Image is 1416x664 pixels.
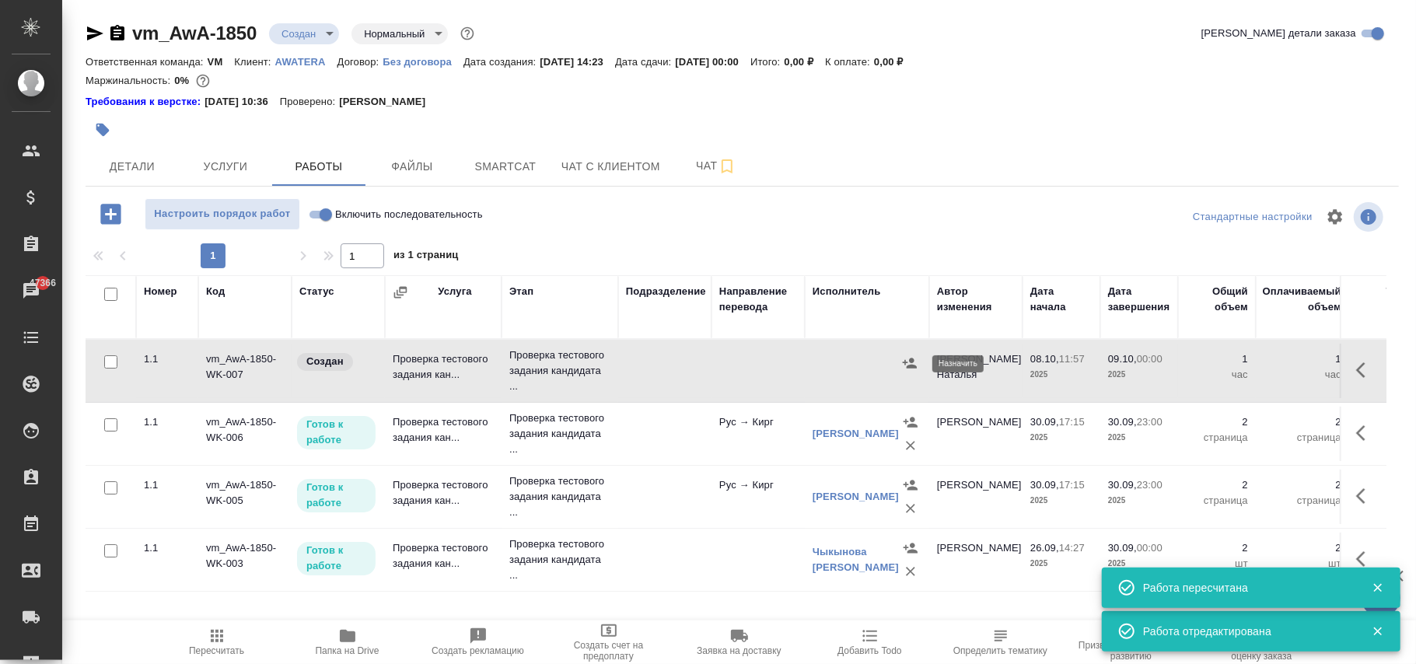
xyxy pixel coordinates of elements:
div: Создан [269,23,339,44]
p: [DATE] 10:36 [205,94,280,110]
p: AWATERA [275,56,337,68]
span: Создать счет на предоплату [553,640,665,662]
div: 1.1 [144,414,191,430]
p: 2 [1186,414,1248,430]
div: Оплачиваемый объем [1263,284,1341,315]
p: шт [1264,556,1341,571]
p: К оплате: [825,56,874,68]
button: Нормальный [359,27,429,40]
p: 11:57 [1059,353,1085,365]
a: AWATERA [275,54,337,68]
td: Проверка тестового задания кан... [385,533,502,587]
p: 23:00 [1137,479,1163,491]
div: Этап [509,284,533,299]
span: Чат с клиентом [561,157,660,176]
p: Дата сдачи: [615,56,675,68]
button: Сгруппировать [393,285,408,300]
span: Работы [281,157,356,176]
div: 1.1 [144,540,191,556]
div: Исполнитель [813,284,881,299]
div: split button [1189,205,1316,229]
p: Дата создания: [463,56,540,68]
p: час [1264,367,1341,383]
button: Добавить тэг [86,113,120,147]
a: Требования к верстке: [86,94,205,110]
span: [PERSON_NAME] детали заказа [1201,26,1356,41]
div: Работа отредактирована [1143,624,1348,639]
p: Готов к работе [306,543,366,574]
button: Удалить [899,434,922,457]
td: Рус → Кирг [711,470,805,524]
p: [DATE] 14:23 [540,56,615,68]
p: Клиент: [234,56,274,68]
span: Посмотреть информацию [1354,202,1386,232]
p: 2025 [1108,430,1170,446]
p: 17:15 [1059,479,1085,491]
button: Закрыть [1362,624,1393,638]
button: Удалить [899,497,922,520]
span: Призвать менеджера по развитию [1075,640,1187,662]
p: VM [208,56,235,68]
p: 2025 [1108,556,1170,571]
span: Файлы [375,157,449,176]
p: страница [1186,430,1248,446]
div: 1.1 [144,477,191,493]
span: Детали [95,157,170,176]
button: Закрыть [1362,581,1393,595]
div: Номер [144,284,177,299]
p: Готов к работе [306,480,366,511]
span: Услуги [188,157,263,176]
span: 47366 [20,275,65,291]
a: vm_AwA-1850 [132,23,257,44]
button: 1200.00 RUB; [193,71,213,91]
p: 00:00 [1137,542,1163,554]
div: Код [206,284,225,299]
button: Заявка на доставку [674,620,805,664]
button: Папка на Drive [282,620,413,664]
p: 2 [1186,540,1248,556]
p: Проверено: [280,94,340,110]
p: Проверка тестового задания кандидата ... [509,536,610,583]
span: Настроить таблицу [1316,198,1354,236]
p: 2025 [1030,430,1093,446]
p: 2 [1264,414,1341,430]
p: Договор: [337,56,383,68]
p: Без договора [383,56,463,68]
td: vm_AwA-1850-WK-006 [198,407,292,461]
div: Направление перевода [719,284,797,315]
p: 0% [174,75,193,86]
p: 30.09, [1030,416,1059,428]
p: страница [1264,430,1341,446]
p: Итого: [750,56,784,68]
button: Скопировать ссылку [108,24,127,43]
td: [PERSON_NAME] [929,407,1023,461]
a: 47366 [4,271,58,310]
p: Создан [306,354,344,369]
p: 2025 [1030,556,1093,571]
p: 2 [1264,540,1341,556]
p: 1 [1264,351,1341,367]
button: Назначить [899,536,922,560]
p: 30.09, [1030,479,1059,491]
button: Создать рекламацию [413,620,544,664]
button: Здесь прячутся важные кнопки [1347,477,1384,515]
button: Удалить [899,560,922,583]
p: 09.10, [1108,353,1137,365]
div: Подразделение [626,284,706,299]
td: vm_AwA-1850-WK-005 [198,470,292,524]
td: [PERSON_NAME] [929,533,1023,587]
button: Назначить [899,411,922,434]
p: Ответственная команда: [86,56,208,68]
td: vm_AwA-1850-WK-007 [198,344,292,398]
p: час [1186,367,1248,383]
button: Доп статусы указывают на важность/срочность заказа [457,23,477,44]
button: Добавить работу [89,198,132,230]
span: из 1 страниц [393,246,459,268]
p: Проверка тестового задания кандидата ... [509,474,610,520]
p: Проверка тестового задания кандидата ... [509,348,610,394]
a: [PERSON_NAME] [813,428,899,439]
a: [PERSON_NAME] [813,491,899,502]
span: Настроить порядок работ [153,205,292,223]
p: Маржинальность: [86,75,174,86]
span: Пересчитать [189,645,244,656]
